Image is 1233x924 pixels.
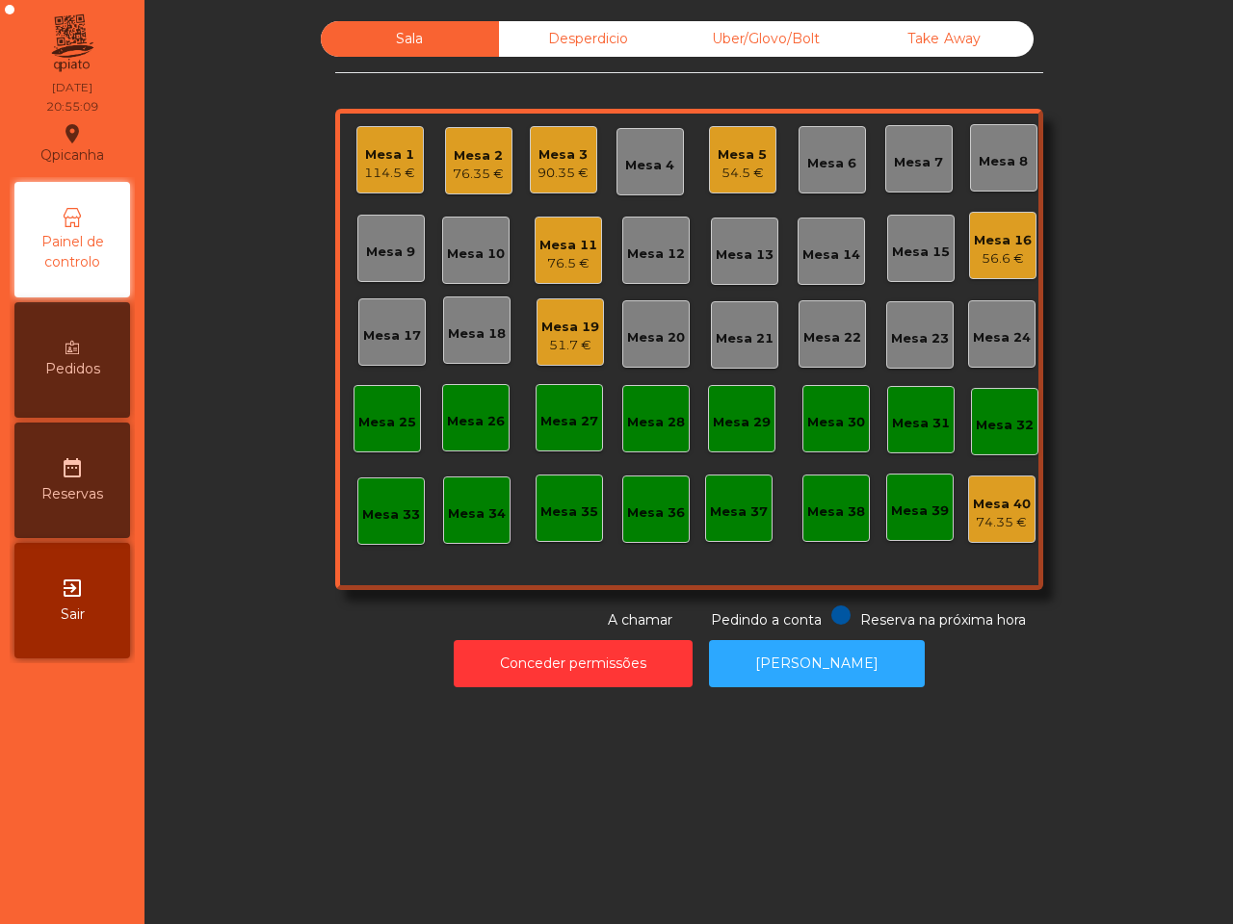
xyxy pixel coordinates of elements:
[362,505,420,525] div: Mesa 33
[892,243,950,262] div: Mesa 15
[716,329,774,348] div: Mesa 21
[894,153,943,172] div: Mesa 7
[979,152,1028,171] div: Mesa 8
[627,413,685,432] div: Mesa 28
[627,503,685,523] div: Mesa 36
[41,484,103,504] span: Reservas
[19,232,125,272] span: Painel de controlo
[541,336,599,355] div: 51.7 €
[448,324,506,344] div: Mesa 18
[366,243,415,262] div: Mesa 9
[540,502,598,522] div: Mesa 35
[363,326,421,346] div: Mesa 17
[61,456,84,479] i: date_range
[802,245,860,265] div: Mesa 14
[974,249,1032,269] div: 56.6 €
[718,145,767,165] div: Mesa 5
[974,231,1032,250] div: Mesa 16
[453,146,504,166] div: Mesa 2
[807,502,865,522] div: Mesa 38
[973,513,1031,532] div: 74.35 €
[45,359,100,379] span: Pedidos
[447,244,505,264] div: Mesa 10
[976,416,1034,435] div: Mesa 32
[52,79,92,96] div: [DATE]
[716,245,774,265] div: Mesa 13
[973,495,1031,514] div: Mesa 40
[803,328,861,347] div: Mesa 22
[538,145,589,165] div: Mesa 3
[540,412,598,431] div: Mesa 27
[454,640,693,687] button: Conceder permissões
[539,254,597,273] div: 76.5 €
[973,328,1031,347] div: Mesa 24
[713,413,771,432] div: Mesa 29
[677,21,855,57] div: Uber/Glovo/Bolt
[608,611,672,629] span: A chamar
[627,328,685,347] div: Mesa 20
[807,413,865,432] div: Mesa 30
[539,236,597,255] div: Mesa 11
[709,640,925,687] button: [PERSON_NAME]
[892,414,950,433] div: Mesa 31
[807,154,856,173] div: Mesa 6
[364,164,415,183] div: 114.5 €
[364,145,415,165] div: Mesa 1
[448,504,506,524] div: Mesa 34
[860,611,1026,629] span: Reserva na próxima hora
[499,21,677,57] div: Desperdicio
[891,329,949,348] div: Mesa 23
[61,122,84,145] i: location_on
[61,577,84,600] i: exit_to_app
[538,164,589,183] div: 90.35 €
[61,604,85,625] span: Sair
[358,413,416,432] div: Mesa 25
[855,21,1034,57] div: Take Away
[541,318,599,337] div: Mesa 19
[447,412,505,431] div: Mesa 26
[710,502,768,522] div: Mesa 37
[40,119,104,167] div: Qpicanha
[48,10,95,77] img: qpiato
[711,611,822,629] span: Pedindo a conta
[321,21,499,57] div: Sala
[453,165,504,184] div: 76.35 €
[891,501,949,521] div: Mesa 39
[46,98,98,115] div: 20:55:09
[718,164,767,183] div: 54.5 €
[627,244,685,264] div: Mesa 12
[625,156,674,175] div: Mesa 4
